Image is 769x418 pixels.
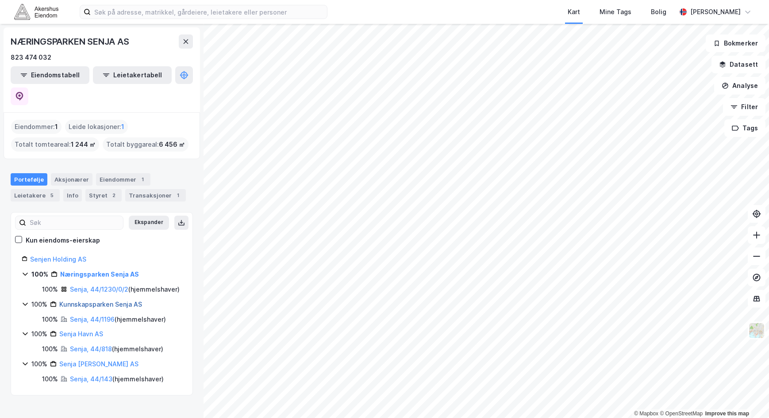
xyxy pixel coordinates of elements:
[70,374,164,384] div: ( hjemmelshaver )
[70,315,115,323] a: Senja, 44/1196
[70,284,180,295] div: ( hjemmelshaver )
[748,322,765,339] img: Z
[11,66,89,84] button: Eiendomstabell
[725,376,769,418] div: Kontrollprogram for chat
[723,98,765,116] button: Filter
[91,5,327,19] input: Søk på adresse, matrikkel, gårdeiere, leietakere eller personer
[129,216,169,230] button: Ekspander
[47,191,56,200] div: 5
[173,191,182,200] div: 1
[42,314,58,325] div: 100%
[93,66,172,84] button: Leietakertabell
[568,7,580,17] div: Kart
[70,285,128,293] a: Senja, 44/1230/0/2
[51,173,92,186] div: Aksjonærer
[121,122,124,132] span: 1
[42,374,58,384] div: 100%
[59,330,103,338] a: Senja Havn AS
[30,255,86,263] a: Senjen Holding AS
[138,175,147,184] div: 1
[103,137,188,152] div: Totalt byggareal :
[714,77,765,95] button: Analyse
[59,300,142,308] a: Kunnskapsparken Senja AS
[109,191,118,200] div: 2
[71,139,96,150] span: 1 244 ㎡
[63,189,82,201] div: Info
[59,360,138,368] a: Senja [PERSON_NAME] AS
[705,410,749,417] a: Improve this map
[85,189,122,201] div: Styret
[159,139,185,150] span: 6 456 ㎡
[14,4,58,19] img: akershus-eiendom-logo.9091f326c980b4bce74ccdd9f866810c.svg
[660,410,703,417] a: OpenStreetMap
[42,344,58,354] div: 100%
[11,189,60,201] div: Leietakere
[11,137,99,152] div: Totalt tomteareal :
[26,235,100,246] div: Kun eiendoms-eierskap
[11,120,62,134] div: Eiendommer :
[31,359,47,369] div: 100%
[31,299,47,310] div: 100%
[125,189,186,201] div: Transaksjoner
[11,34,131,49] div: NÆRINGSPARKEN SENJA AS
[65,120,128,134] div: Leide lokasjoner :
[634,410,658,417] a: Mapbox
[42,284,58,295] div: 100%
[26,216,123,229] input: Søk
[60,270,139,278] a: Næringsparken Senja AS
[70,375,112,383] a: Senja, 44/143
[600,7,631,17] div: Mine Tags
[706,34,765,52] button: Bokmerker
[711,56,765,73] button: Datasett
[724,119,765,137] button: Tags
[11,173,47,186] div: Portefølje
[96,173,150,186] div: Eiendommer
[31,329,47,339] div: 100%
[70,314,166,325] div: ( hjemmelshaver )
[11,52,51,63] div: 823 474 032
[690,7,741,17] div: [PERSON_NAME]
[70,345,112,353] a: Senja, 44/818
[70,344,163,354] div: ( hjemmelshaver )
[651,7,666,17] div: Bolig
[31,269,48,280] div: 100%
[55,122,58,132] span: 1
[725,376,769,418] iframe: Chat Widget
